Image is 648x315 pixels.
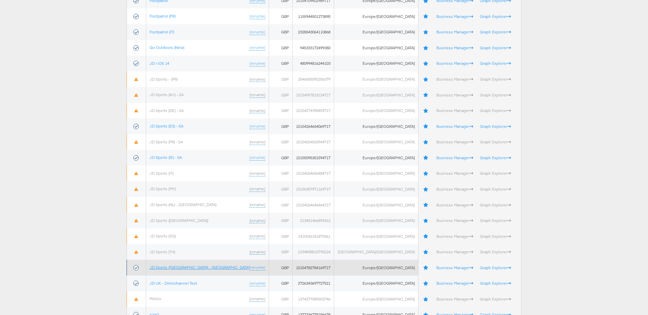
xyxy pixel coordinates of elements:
[249,155,265,161] a: (rename)
[150,77,178,82] a: JD Sports - 3PB
[480,171,511,176] a: Graph Explorer
[334,8,418,24] td: Europe/[GEOGRAPHIC_DATA]
[480,155,511,160] a: Graph Explorer
[269,276,293,291] td: GBP
[150,218,208,223] a: JD Sports ([GEOGRAPHIC_DATA])
[436,296,473,302] a: Business Manager
[150,202,216,207] a: JD Sports (NL) - [GEOGRAPHIC_DATA]
[436,202,473,207] a: Business Manager
[150,92,184,97] a: JD Sports (AU) - SA
[436,171,473,176] a: Business Manager
[249,296,265,302] a: (rename)
[334,244,418,260] td: [GEOGRAPHIC_DATA]/[GEOGRAPHIC_DATA]
[269,166,293,181] td: GBP
[480,29,511,34] a: Graph Explorer
[269,244,293,260] td: GBP
[269,118,293,134] td: GBP
[480,92,511,97] a: Graph Explorer
[249,108,265,114] a: (rename)
[436,14,473,19] a: Business Manager
[480,124,511,129] a: Graph Explorer
[293,181,334,197] td: 10155357971169717
[436,29,473,34] a: Business Manager
[249,265,265,270] a: (rename)
[480,218,511,223] a: Graph Explorer
[436,61,473,66] a: Business Manager
[293,56,334,71] td: 480994816244103
[150,296,161,301] a: Millets
[150,108,184,113] a: JD Sports (DE) - SA
[269,87,293,103] td: GBP
[334,56,418,71] td: Europe/[GEOGRAPHIC_DATA]
[436,187,473,192] a: Business Manager
[293,103,334,119] td: 10154274398459717
[249,171,265,176] a: (rename)
[480,108,511,113] a: Graph Explorer
[293,8,334,24] td: 1155944501273890
[269,56,293,71] td: GBP
[269,181,293,197] td: GBP
[249,249,265,255] a: (rename)
[249,281,265,286] a: (rename)
[249,233,265,239] a: (rename)
[269,103,293,119] td: GBP
[150,233,176,238] a: JD Sports (SG)
[293,291,334,307] td: 1374277089503746
[293,213,334,229] td: 313401466893412
[249,45,265,51] a: (rename)
[334,197,418,213] td: Europe/[GEOGRAPHIC_DATA]
[150,249,175,254] a: JD Sports (TH)
[293,71,334,87] td: 2546585092206379
[436,108,473,113] a: Business Manager
[293,166,334,181] td: 10154264656484717
[334,87,418,103] td: Europe/[GEOGRAPHIC_DATA]
[334,260,418,276] td: Europe/[GEOGRAPHIC_DATA]
[436,155,473,160] a: Business Manager
[293,40,334,56] td: 945333172499380
[293,260,334,276] td: 10154782784169717
[293,244,334,260] td: 2194898810790224
[269,197,293,213] td: GBP
[436,92,473,97] a: Business Manager
[269,71,293,87] td: GBP
[293,134,334,150] td: 10154264565944717
[480,234,511,239] a: Graph Explorer
[293,118,334,134] td: 10154264654069717
[436,124,473,129] a: Business Manager
[334,291,418,307] td: Europe/[GEOGRAPHIC_DATA]
[334,276,418,291] td: Europe/[GEOGRAPHIC_DATA]
[436,234,473,239] a: Business Manager
[334,134,418,150] td: Europe/[GEOGRAPHIC_DATA]
[150,139,183,144] a: JD Sports (FR) - SA
[249,186,265,192] a: (rename)
[480,45,511,50] a: Graph Explorer
[480,202,511,207] a: Graph Explorer
[249,61,265,66] a: (rename)
[480,61,511,66] a: Graph Explorer
[436,265,473,270] a: Business Manager
[334,118,418,134] td: Europe/[GEOGRAPHIC_DATA]
[249,202,265,208] a: (rename)
[150,61,169,66] a: JD | iOS 14
[293,87,334,103] td: 10154957818124717
[269,40,293,56] td: GBP
[150,45,184,50] a: Go Outdoors (New)
[334,40,418,56] td: Europe/[GEOGRAPHIC_DATA]
[150,155,182,160] a: JD Sports (IE) - SA
[150,29,174,34] a: Footpatrol (IT)
[480,77,511,82] a: Graph Explorer
[436,218,473,223] a: Business Manager
[436,139,473,144] a: Business Manager
[334,228,418,244] td: Europe/[GEOGRAPHIC_DATA]
[269,213,293,229] td: GBP
[293,197,334,213] td: 10154264646464717
[269,134,293,150] td: GBP
[480,187,511,192] a: Graph Explorer
[334,181,418,197] td: Europe/[GEOGRAPHIC_DATA]
[249,29,265,35] a: (rename)
[150,13,175,19] a: Footpatrol (FR)
[293,228,334,244] td: 1415542181879361
[293,24,334,40] td: 2328043064110868
[436,45,473,50] a: Business Manager
[150,265,249,270] a: JD Sports ([GEOGRAPHIC_DATA]) - [GEOGRAPHIC_DATA]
